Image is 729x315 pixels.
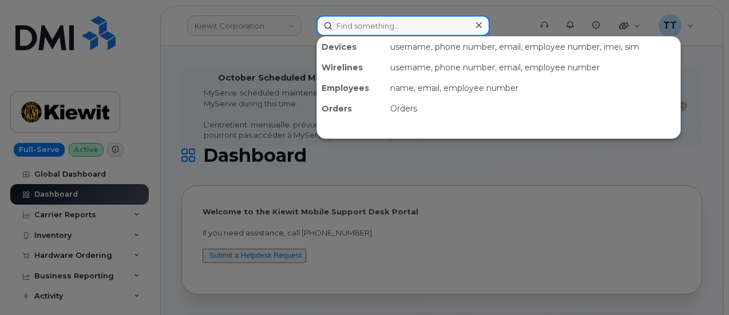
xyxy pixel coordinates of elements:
iframe: Messenger Launcher [679,265,720,306]
div: Orders [317,98,386,119]
div: name, email, employee number [386,78,680,98]
div: Orders [386,98,680,119]
div: Employees [317,78,386,98]
div: username, phone number, email, employee number [386,57,680,78]
div: username, phone number, email, employee number, imei, sim [386,37,680,57]
div: Devices [317,37,386,57]
div: Wirelines [317,57,386,78]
